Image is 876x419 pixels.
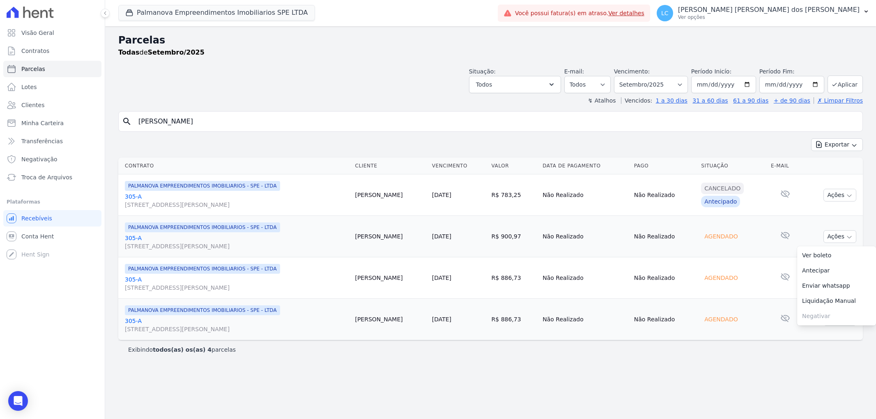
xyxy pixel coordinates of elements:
[733,97,768,104] a: 61 a 90 dias
[352,174,428,216] td: [PERSON_NAME]
[614,68,650,75] label: Vencimento:
[539,174,631,216] td: Não Realizado
[125,201,348,209] span: [STREET_ADDRESS][PERSON_NAME]
[701,183,744,194] div: Cancelado
[21,83,37,91] span: Lotes
[797,278,876,293] a: Enviar whatsapp
[352,158,428,174] th: Cliente
[823,230,856,243] button: Ações
[118,158,352,174] th: Contrato
[352,299,428,340] td: [PERSON_NAME]
[698,158,768,174] th: Situação
[631,299,698,340] td: Não Realizado
[469,68,496,75] label: Situação:
[701,196,740,207] div: Antecipado
[691,68,731,75] label: Período Inicío:
[539,299,631,340] td: Não Realizado
[118,48,205,57] p: de
[125,275,348,292] a: 305-A[STREET_ADDRESS][PERSON_NAME]
[21,173,72,181] span: Troca de Arquivos
[797,248,876,263] a: Ver boleto
[539,158,631,174] th: Data de Pagamento
[133,113,859,130] input: Buscar por nome do lote ou do cliente
[797,293,876,309] a: Liquidação Manual
[3,97,101,113] a: Clientes
[21,214,52,222] span: Recebíveis
[118,5,315,21] button: Palmanova Empreendimentos Imobiliarios SPE LTDA
[701,231,741,242] div: Agendado
[488,257,540,299] td: R$ 886,73
[125,192,348,209] a: 305-A[STREET_ADDRESS][PERSON_NAME]
[631,216,698,257] td: Não Realizado
[21,155,57,163] span: Negativação
[768,158,802,174] th: E-mail
[3,133,101,149] a: Transferências
[488,216,540,257] td: R$ 900,97
[774,97,810,104] a: + de 90 dias
[692,97,728,104] a: 31 a 60 dias
[21,119,64,127] span: Minha Carteira
[631,257,698,299] td: Não Realizado
[3,169,101,185] a: Troca de Arquivos
[476,80,492,89] span: Todos
[3,210,101,227] a: Recebíveis
[811,138,863,151] button: Exportar
[823,189,856,201] button: Ações
[125,222,280,232] span: PALMANOVA EMPREENDIMENTOS IMOBILIARIOS - SPE - LTDA
[588,97,616,104] label: ↯ Atalhos
[797,263,876,278] a: Antecipar
[432,316,451,323] a: [DATE]
[21,29,54,37] span: Visão Geral
[701,272,741,284] div: Agendado
[118,48,140,56] strong: Todas
[122,117,132,126] i: search
[125,284,348,292] span: [STREET_ADDRESS][PERSON_NAME]
[128,346,236,354] p: Exibindo parcelas
[148,48,205,56] strong: Setembro/2025
[701,314,741,325] div: Agendado
[432,192,451,198] a: [DATE]
[631,158,698,174] th: Pago
[797,309,876,324] span: Negativar
[661,10,669,16] span: LC
[21,101,44,109] span: Clientes
[539,216,631,257] td: Não Realizado
[125,181,280,191] span: PALMANOVA EMPREENDIMENTOS IMOBILIARIOS - SPE - LTDA
[3,61,101,77] a: Parcelas
[21,232,54,240] span: Conta Hent
[656,97,687,104] a: 1 a 30 dias
[125,234,348,250] a: 305-A[STREET_ADDRESS][PERSON_NAME]
[8,391,28,411] div: Open Intercom Messenger
[125,264,280,274] span: PALMANOVA EMPREENDIMENTOS IMOBILIARIOS - SPE - LTDA
[488,158,540,174] th: Valor
[678,14,860,21] p: Ver opções
[814,97,863,104] a: ✗ Limpar Filtros
[125,242,348,250] span: [STREET_ADDRESS][PERSON_NAME]
[650,2,876,25] button: LC [PERSON_NAME] [PERSON_NAME] dos [PERSON_NAME] Ver opções
[153,346,212,353] b: todos(as) os(as) 4
[432,275,451,281] a: [DATE]
[488,174,540,216] td: R$ 783,25
[352,216,428,257] td: [PERSON_NAME]
[125,325,348,333] span: [STREET_ADDRESS][PERSON_NAME]
[488,299,540,340] td: R$ 886,73
[678,6,860,14] p: [PERSON_NAME] [PERSON_NAME] dos [PERSON_NAME]
[118,33,863,48] h2: Parcelas
[21,137,63,145] span: Transferências
[539,257,631,299] td: Não Realizado
[352,257,428,299] td: [PERSON_NAME]
[429,158,488,174] th: Vencimento
[7,197,98,207] div: Plataformas
[3,25,101,41] a: Visão Geral
[3,115,101,131] a: Minha Carteira
[608,10,644,16] a: Ver detalhes
[828,76,863,93] button: Aplicar
[3,79,101,95] a: Lotes
[125,305,280,315] span: PALMANOVA EMPREENDIMENTOS IMOBILIARIOS - SPE - LTDA
[469,76,561,93] button: Todos
[21,47,49,55] span: Contratos
[621,97,652,104] label: Vencidos:
[432,233,451,240] a: [DATE]
[564,68,584,75] label: E-mail:
[3,228,101,245] a: Conta Hent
